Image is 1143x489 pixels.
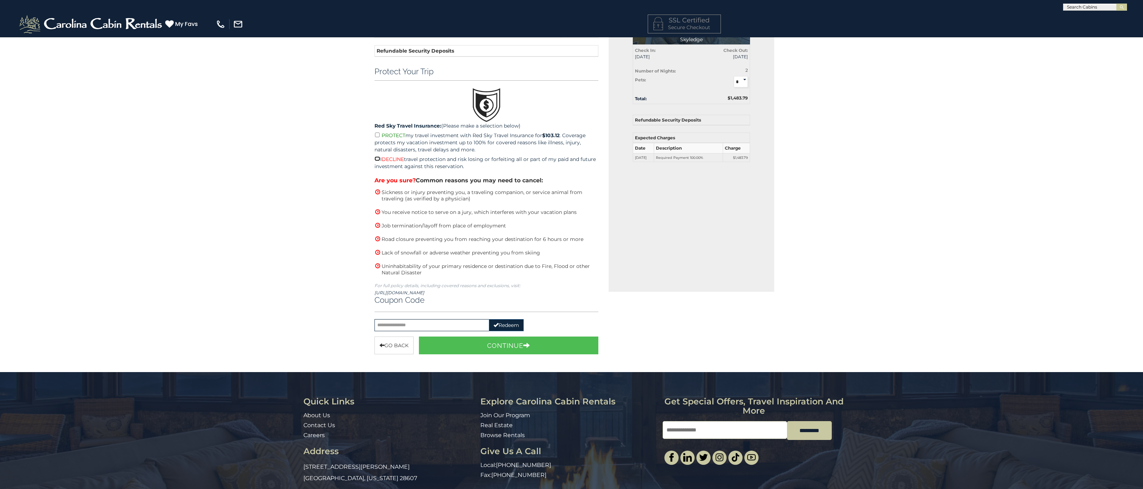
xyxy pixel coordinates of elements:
[635,48,656,53] strong: Check In:
[375,250,380,255] span: x
[472,88,501,122] img: travel.png
[303,432,325,439] a: Careers
[653,24,715,31] p: Secure Checkout
[633,133,750,143] th: Expected Charges
[175,20,198,28] span: My Favs
[480,422,513,429] a: Real Estate
[374,45,598,57] th: Refundable Security Deposits
[374,177,416,184] span: Are you sure?
[374,67,599,76] h3: Protect Your Trip
[374,290,424,295] a: [URL][DOMAIN_NAME]
[635,54,686,60] span: [DATE]
[165,20,200,29] a: My Favs
[715,453,724,462] img: instagram-single.svg
[375,209,380,214] span: x
[635,68,676,74] strong: Number of Nights:
[691,95,753,101] div: $1,483.79
[731,453,740,462] img: tiktok.svg
[374,249,599,256] li: Lack of snowfall or adverse weather preventing you from skiing
[635,96,647,101] strong: Total:
[382,156,404,162] span: DECLINE
[699,453,708,462] img: twitter-single.svg
[375,263,380,268] span: x
[697,54,748,60] span: [DATE]
[374,222,599,229] li: Job termination/layoff from place of employment
[374,123,441,129] strong: Red Sky Travel Insurance:
[374,177,599,184] h4: Common reasons you may need to cancel:
[654,153,723,162] td: Required Payment 100.00%
[374,122,599,129] p: (Please make a selection below)
[635,77,646,82] strong: Pets:
[667,453,676,462] img: facebook-single.svg
[653,17,715,24] h4: SSL Certified
[303,461,475,484] p: [STREET_ADDRESS][PERSON_NAME] [GEOGRAPHIC_DATA], [US_STATE] 28607
[491,472,546,478] a: [PHONE_NUMBER]
[747,453,756,462] img: youtube-light.svg
[723,143,750,153] th: Charge
[303,412,330,419] a: About Us
[374,263,599,276] li: Uninhabitability of your primary residence or destination due to Fire, Flood or other Natural Dis...
[480,397,657,406] h3: Explore Carolina Cabin Rentals
[542,132,560,139] strong: $103.12
[233,19,243,29] img: mail-regular-white.png
[489,319,524,331] button: Redeem
[723,48,748,53] strong: Check Out:
[654,143,723,153] th: Description
[653,17,663,30] img: LOCKICON1.png
[480,471,657,479] p: Fax:
[375,223,380,228] span: x
[374,155,599,170] p: I travel protection and risk losing or forfeiting all or part of my paid and future investment ag...
[216,19,226,29] img: phone-regular-white.png
[374,209,599,215] li: You receive notice to serve on a jury, which interferes with your vacation plans
[18,14,165,35] img: White-1-2.png
[633,34,750,44] p: Skyledge
[633,143,654,153] th: Date
[419,337,599,354] button: Continue
[303,422,335,429] a: Contact Us
[374,236,599,242] li: Road closure preventing you from reaching your destination for 6 hours or more
[375,236,380,241] span: x
[382,132,405,139] span: PROTECT
[303,397,475,406] h3: Quick Links
[633,115,750,125] th: Refundable Security Deposits
[480,447,657,456] h3: Give Us A Call
[723,153,750,162] td: $1,483.79
[303,447,475,456] h3: Address
[374,189,599,202] li: Sickness or injury preventing you, a traveling companion, or service animal from traveling (as ve...
[374,283,599,288] p: For full policy details, including covered reasons and exclusions, visit:
[633,153,654,162] td: [DATE]
[375,189,380,194] span: x
[496,462,551,468] a: [PHONE_NUMBER]
[480,412,530,419] a: Join Our Program
[717,67,748,73] div: 2
[683,453,692,462] img: linkedin-single.svg
[374,131,599,153] p: my travel investment with Red Sky Travel Insurance for . Coverage protects my vacation investment...
[374,337,414,354] button: Go Back
[663,397,845,416] h3: Get special offers, travel inspiration and more
[374,295,599,312] div: Coupon Code
[480,432,525,439] a: Browse Rentals
[480,461,657,469] p: Local:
